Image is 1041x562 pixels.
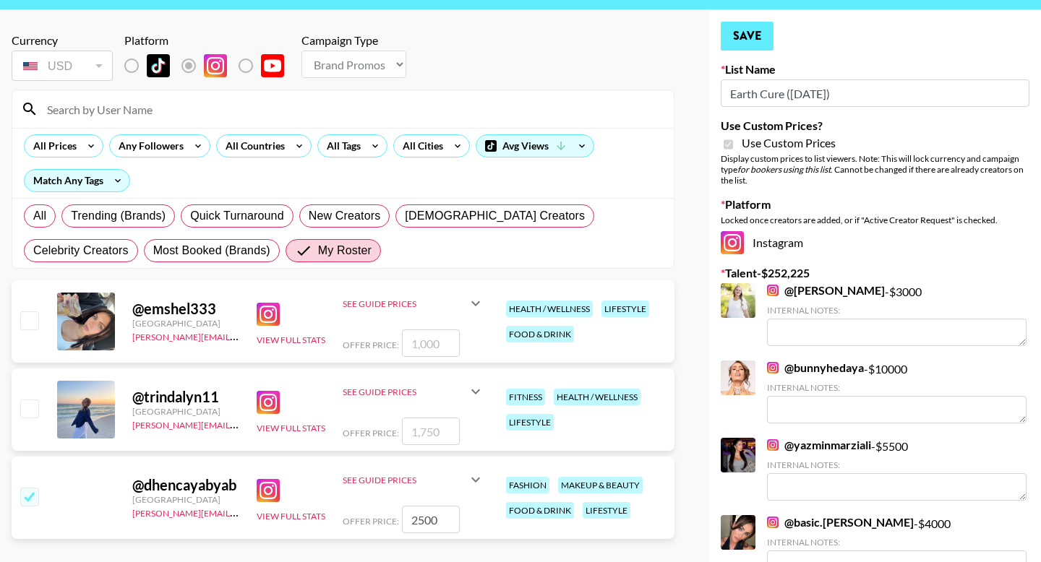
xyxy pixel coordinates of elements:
div: See Guide Prices [343,386,467,397]
a: @bunnyhedaya [767,360,864,375]
div: Internal Notes: [767,459,1027,470]
button: View Full Stats [257,511,325,522]
div: - $ 3000 [767,283,1027,346]
div: Instagram [721,231,1029,254]
a: [PERSON_NAME][EMAIL_ADDRESS][PERSON_NAME][DOMAIN_NAME] [132,417,415,431]
div: Currency [12,33,113,48]
a: @yazminmarziali [767,438,871,452]
span: New Creators [309,207,381,225]
div: health / wellness [554,389,641,405]
span: [DEMOGRAPHIC_DATA] Creators [405,207,585,225]
a: [PERSON_NAME][EMAIL_ADDRESS][PERSON_NAME][DOMAIN_NAME] [132,505,415,519]
div: - $ 10000 [767,360,1027,423]
div: Display custom prices to list viewers. Note: This will lock currency and campaign type . Cannot b... [721,153,1029,186]
input: Search by User Name [38,98,665,121]
div: Internal Notes: [767,537,1027,548]
div: Avg Views [476,135,594,157]
div: See Guide Prices [343,462,484,497]
div: makeup & beauty [558,477,643,493]
a: [PERSON_NAME][EMAIL_ADDRESS][PERSON_NAME][DOMAIN_NAME] [132,329,415,342]
button: View Full Stats [257,334,325,345]
div: - $ 5500 [767,438,1027,501]
div: lifestyle [583,502,630,519]
div: health / wellness [506,301,593,317]
img: Instagram [767,362,779,373]
button: View Full Stats [257,423,325,433]
div: Internal Notes: [767,305,1027,316]
input: 2,500 [402,506,460,533]
div: List locked to Instagram. [124,51,296,81]
div: Internal Notes: [767,382,1027,393]
button: Save [721,22,774,51]
div: Campaign Type [301,33,406,48]
img: Instagram [257,303,280,326]
img: Instagram [257,391,280,414]
a: @basic.[PERSON_NAME] [767,515,914,529]
img: TikTok [147,54,170,77]
div: See Guide Prices [343,374,484,409]
div: See Guide Prices [343,286,484,321]
div: See Guide Prices [343,298,467,309]
div: @ emshel333 [132,300,239,318]
div: Platform [124,33,296,48]
div: fashion [506,477,549,493]
label: Talent - $ 252,225 [721,266,1029,280]
span: Quick Turnaround [190,207,284,225]
img: Instagram [204,54,227,77]
span: Offer Price: [343,428,399,438]
div: [GEOGRAPHIC_DATA] [132,318,239,329]
div: fitness [506,389,545,405]
div: [GEOGRAPHIC_DATA] [132,494,239,505]
div: See Guide Prices [343,475,467,485]
div: @ dhencayabyab [132,476,239,494]
span: Offer Price: [343,340,399,350]
span: Offer Price: [343,516,399,527]
label: Use Custom Prices? [721,118,1029,133]
div: All Tags [318,135,364,157]
label: List Name [721,62,1029,77]
div: [GEOGRAPHIC_DATA] [132,406,239,417]
em: for bookers using this list [737,164,831,175]
img: YouTube [261,54,284,77]
div: Match Any Tags [25,170,129,191]
span: Trending (Brands) [71,207,166,225]
div: lifestyle [601,301,649,317]
div: USD [14,53,110,79]
div: food & drink [506,326,574,342]
div: Locked once creators are added, or if "Active Creator Request" is checked. [721,215,1029,225]
img: Instagram [257,479,280,502]
img: Instagram [767,516,779,528]
div: Currency is locked to USD [12,48,113,84]
div: food & drink [506,502,574,519]
img: Instagram [767,439,779,451]
div: Any Followers [110,135,187,157]
input: 1,000 [402,329,460,357]
div: lifestyle [506,414,554,431]
input: 1,750 [402,418,460,445]
img: Instagram [721,231,744,254]
span: All [33,207,46,225]
div: All Prices [25,135,80,157]
img: Instagram [767,285,779,296]
div: All Countries [217,135,288,157]
a: @[PERSON_NAME] [767,283,885,298]
span: Celebrity Creators [33,242,129,259]
span: Most Booked (Brands) [153,242,270,259]
div: All Cities [394,135,446,157]
span: Use Custom Prices [742,136,836,150]
span: My Roster [318,242,372,259]
label: Platform [721,197,1029,212]
div: @ trindalyn11 [132,388,239,406]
